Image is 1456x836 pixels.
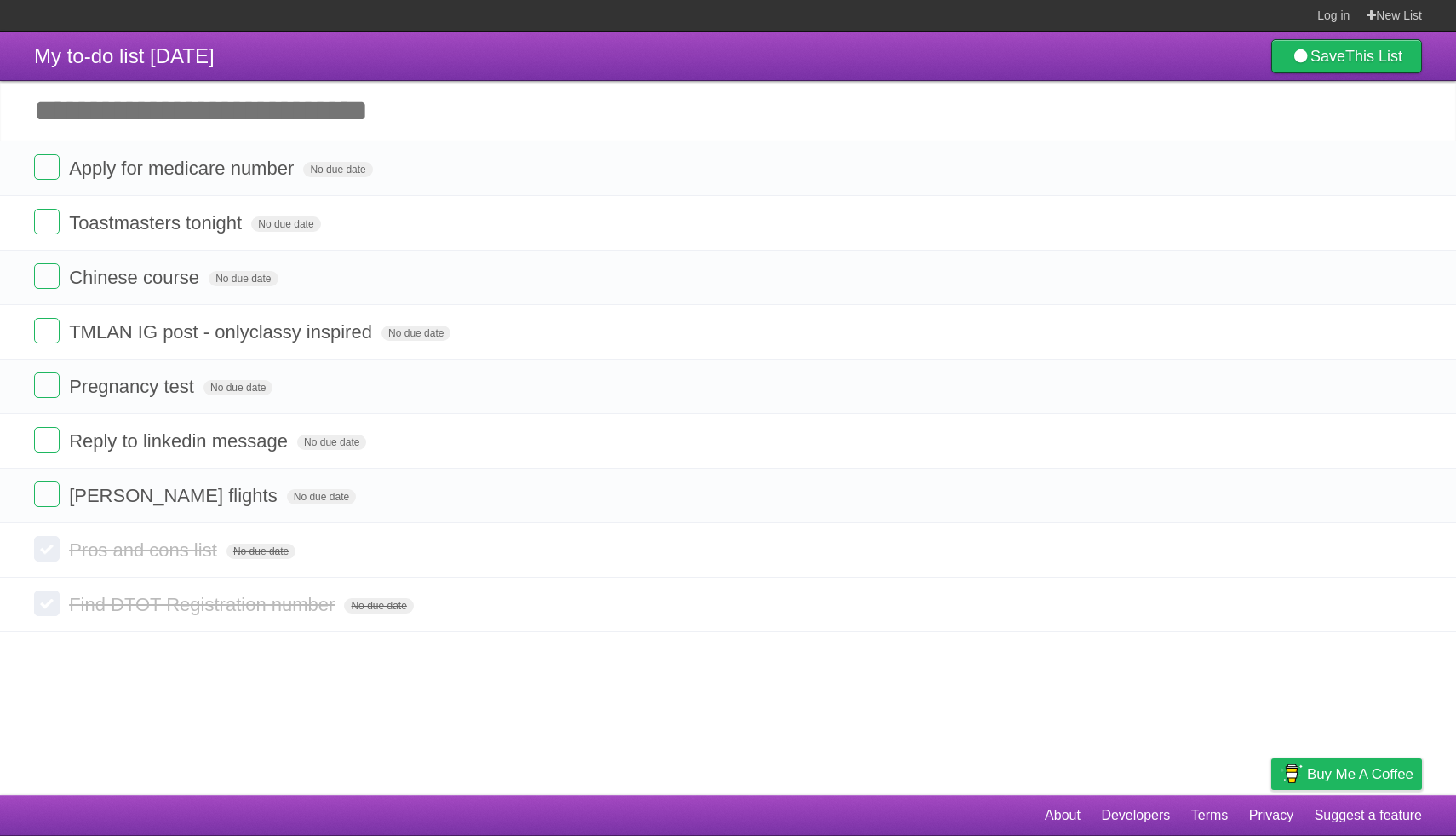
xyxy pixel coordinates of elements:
[69,539,221,561] span: Pros and cons list
[287,489,356,504] span: No due date
[69,267,203,288] span: Chinese course
[1045,799,1081,832] a: About
[34,263,60,289] label: Done
[1271,39,1422,73] a: SaveThis List
[209,271,278,286] span: No due date
[34,536,60,562] label: Done
[297,435,366,450] span: No due date
[1249,799,1293,832] a: Privacy
[34,318,60,343] label: Done
[69,430,292,452] span: Reply to linkedin message
[226,544,295,559] span: No due date
[69,594,339,615] span: Find DTOT Registration number
[69,376,198,397] span: Pregnancy test
[1315,799,1422,832] a: Suggest a feature
[69,485,282,506] span: [PERSON_NAME] flights
[69,321,376,343] span: TMLAN IG post - onlyclassy inspired
[1191,799,1229,832] a: Terms
[69,212,246,234] span: Toastmasters tonight
[1345,48,1402,65] b: This List
[34,427,60,453] label: Done
[34,481,60,507] label: Done
[344,598,413,614] span: No due date
[381,326,450,341] span: No due date
[1280,759,1303,788] img: Buy me a coffee
[34,209,60,234] label: Done
[69,158,298,179] span: Apply for medicare number
[34,372,60,398] label: Done
[203,380,272,395] span: No due date
[1101,799,1170,832] a: Developers
[1307,759,1413,789] span: Buy me a coffee
[1271,758,1422,790] a: Buy me a coffee
[251,216,320,232] span: No due date
[34,591,60,616] label: Done
[303,162,372,177] span: No due date
[34,154,60,180] label: Done
[34,44,215,67] span: My to-do list [DATE]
